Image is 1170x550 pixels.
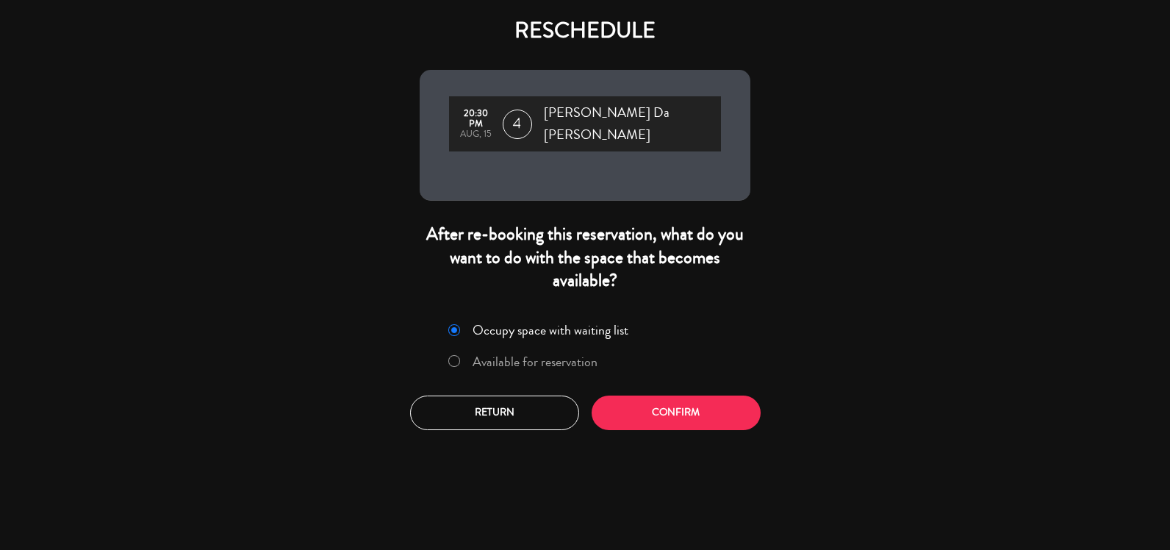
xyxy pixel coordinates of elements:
div: After re-booking this reservation, what do you want to do with the space that becomes available? [420,223,750,292]
div: Aug, 15 [456,129,495,140]
button: Confirm [592,396,761,430]
h4: RESCHEDULE [420,18,750,44]
span: [PERSON_NAME] Da [PERSON_NAME] [544,102,721,146]
button: Return [410,396,579,430]
div: 20:30 PM [456,109,495,129]
label: Occupy space with waiting list [473,324,628,337]
label: Available for reservation [473,355,597,368]
span: 4 [503,110,532,139]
